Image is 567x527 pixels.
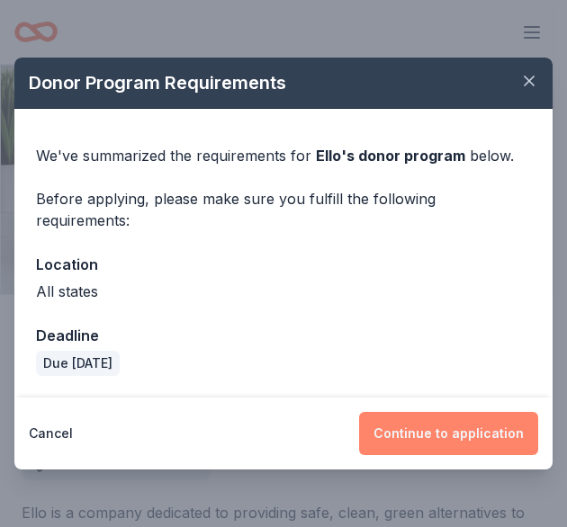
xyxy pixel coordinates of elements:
[359,412,538,455] button: Continue to application
[36,351,120,376] div: Due [DATE]
[36,281,531,302] div: All states
[36,145,531,166] div: We've summarized the requirements for below.
[29,412,73,455] button: Cancel
[36,188,531,231] div: Before applying, please make sure you fulfill the following requirements:
[14,58,553,109] div: Donor Program Requirements
[316,147,465,165] span: Ello 's donor program
[36,324,531,347] div: Deadline
[36,253,531,276] div: Location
